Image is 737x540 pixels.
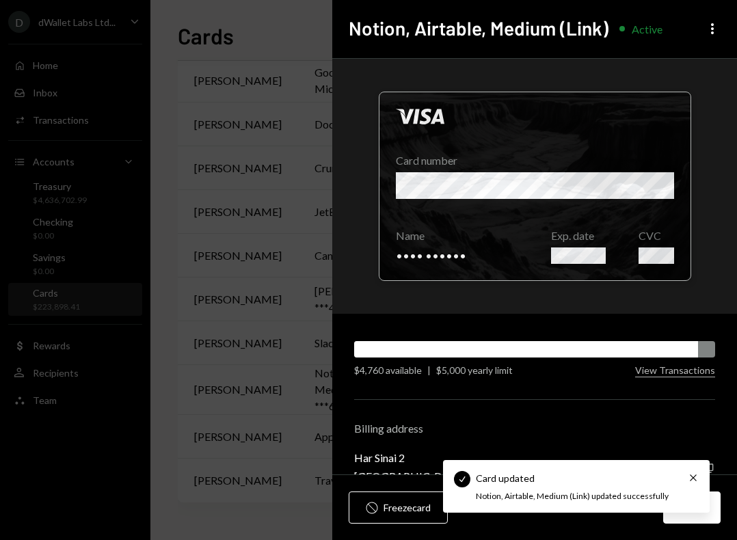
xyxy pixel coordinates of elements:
div: [GEOGRAPHIC_DATA], [GEOGRAPHIC_DATA] [PHONE_NUMBER] [354,470,685,483]
div: Notion, Airtable, Medium (Link) updated successfully [476,491,669,502]
div: Har Sinai 2 [354,451,685,464]
div: Freeze card [384,500,431,515]
div: | [427,363,431,377]
button: Freezecard [349,491,448,524]
div: Card updated [476,471,535,485]
div: Billing address [354,422,715,435]
div: $5,000 yearly limit [436,363,513,377]
button: View Transactions [635,364,715,377]
div: Active [632,23,662,36]
h2: Notion, Airtable, Medium (Link) [349,15,608,42]
div: $4,760 available [354,363,422,377]
div: Click to reveal [379,92,691,281]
